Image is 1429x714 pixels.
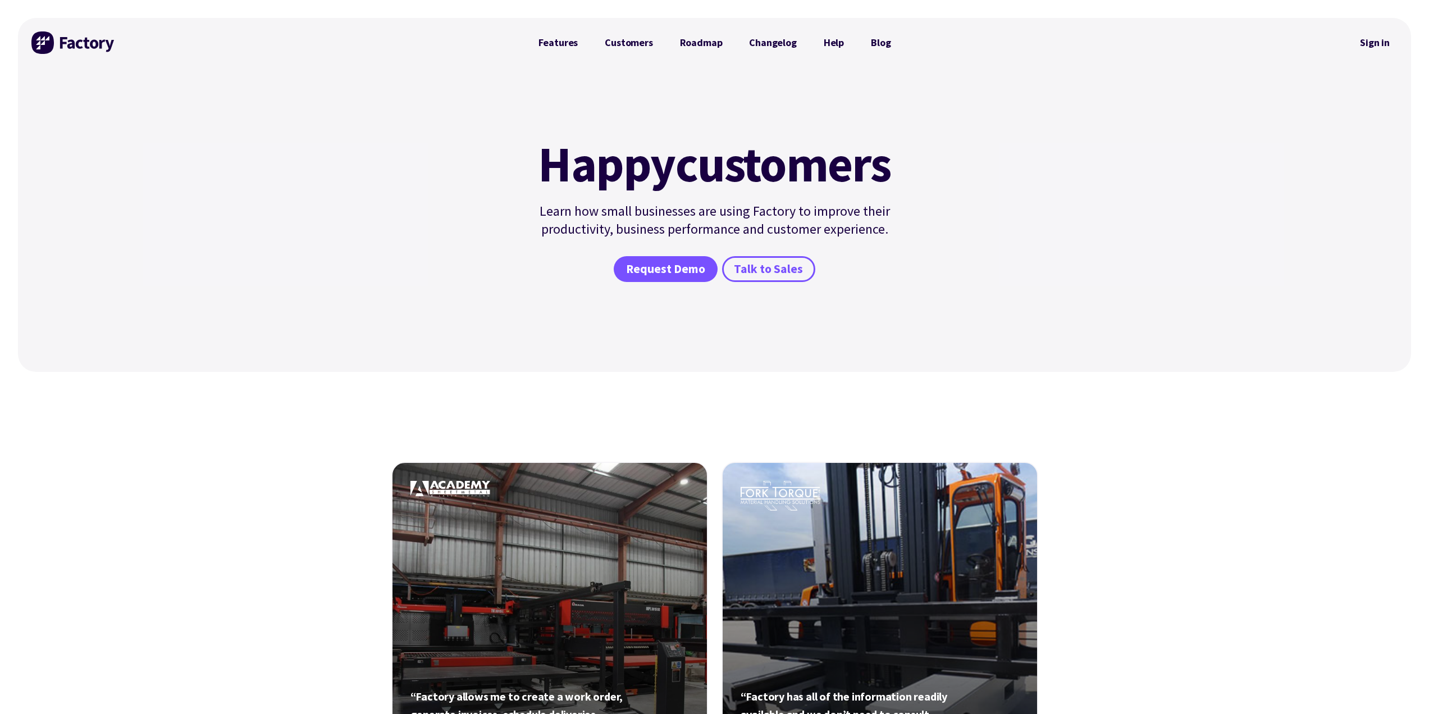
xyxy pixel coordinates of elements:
[538,139,675,189] mark: Happy
[591,31,666,54] a: Customers
[532,202,898,238] p: Learn how small businesses are using Factory to improve their productivity, business performance ...
[666,31,736,54] a: Roadmap
[1352,30,1398,56] nav: Secondary Navigation
[525,31,905,54] nav: Primary Navigation
[734,261,803,278] span: Talk to Sales
[31,31,116,54] img: Factory
[525,31,592,54] a: Features
[614,256,717,282] a: Request Demo
[736,31,810,54] a: Changelog
[722,256,815,282] a: Talk to Sales
[1352,30,1398,56] a: Sign in
[626,261,705,278] span: Request Demo
[857,31,904,54] a: Blog
[532,139,898,189] h1: customers
[810,31,857,54] a: Help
